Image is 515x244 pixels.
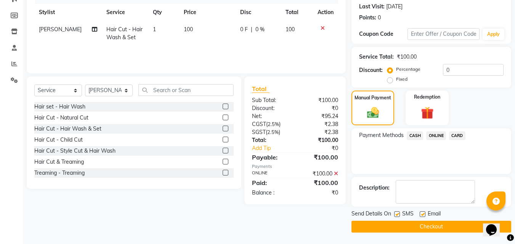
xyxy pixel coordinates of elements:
[246,153,295,162] div: Payable:
[286,26,295,33] span: 100
[179,4,236,21] th: Price
[34,4,102,21] th: Stylist
[359,14,376,22] div: Points:
[252,163,338,170] div: Payments
[483,29,504,40] button: Apply
[295,189,344,197] div: ₹0
[246,96,295,104] div: Sub Total:
[359,3,385,11] div: Last Visit:
[295,96,344,104] div: ₹100.00
[246,120,295,128] div: ( )
[246,136,295,144] div: Total:
[252,85,270,93] span: Total
[153,26,156,33] span: 1
[295,120,344,128] div: ₹2.38
[246,112,295,120] div: Net:
[396,76,408,83] label: Fixed
[240,26,248,33] span: 0 F
[34,147,116,155] div: Hair Cut - Style Cut & Hair Wash
[359,53,394,61] div: Service Total:
[363,106,383,120] img: _cash.svg
[295,136,344,144] div: ₹100.00
[402,210,414,219] span: SMS
[246,189,295,197] div: Balance :
[34,169,85,177] div: Treaming - Treaming
[359,66,383,74] div: Discount:
[386,3,403,11] div: [DATE]
[148,4,179,21] th: Qty
[417,105,438,121] img: _gift.svg
[351,210,391,219] span: Send Details On
[397,53,417,61] div: ₹100.00
[355,94,391,101] label: Manual Payment
[408,28,480,40] input: Enter Offer / Coupon Code
[246,144,303,152] a: Add Tip
[246,128,295,136] div: ( )
[303,144,344,152] div: ₹0
[313,4,338,21] th: Action
[295,104,344,112] div: ₹0
[449,131,465,140] span: CARD
[252,121,266,128] span: CGST
[428,210,441,219] span: Email
[34,136,83,144] div: Hair Cut - Child Cut
[246,170,295,178] div: ONLINE
[267,129,279,135] span: 2.5%
[138,84,234,96] input: Search or Scan
[281,4,313,21] th: Total
[255,26,265,33] span: 0 %
[295,128,344,136] div: ₹2.38
[34,125,101,133] div: Hair Cut - Hair Wash & Set
[295,112,344,120] div: ₹95.24
[252,129,266,136] span: SGST
[359,131,404,139] span: Payment Methods
[34,103,85,111] div: Hair set - Hair Wash
[359,184,390,192] div: Description:
[295,153,344,162] div: ₹100.00
[246,178,295,187] div: Paid:
[251,26,252,33] span: |
[426,131,446,140] span: ONLINE
[359,30,407,38] div: Coupon Code
[184,26,193,33] span: 100
[414,94,440,100] label: Redemption
[34,114,88,122] div: Hair Cut - Natural Cut
[378,14,381,22] div: 0
[351,221,511,233] button: Checkout
[34,158,84,166] div: Hair Cut & Treaming
[102,4,148,21] th: Service
[295,178,344,187] div: ₹100.00
[246,104,295,112] div: Discount:
[295,170,344,178] div: ₹100.00
[236,4,281,21] th: Disc
[396,66,420,73] label: Percentage
[407,131,423,140] span: CASH
[268,121,279,127] span: 2.5%
[39,26,82,33] span: [PERSON_NAME]
[106,26,143,41] span: Hair Cut - Hair Wash & Set
[483,214,507,236] iframe: chat widget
